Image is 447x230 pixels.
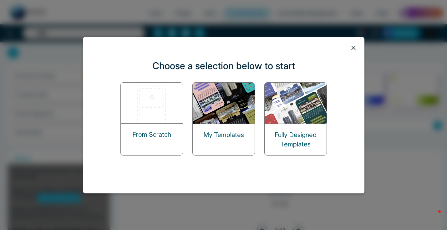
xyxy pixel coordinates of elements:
[203,130,244,140] p: My Templates
[121,83,183,123] img: start-from-scratch.png
[265,130,327,149] p: Fully Designed Templates
[426,209,441,224] iframe: Intercom live chat
[265,83,327,124] img: designed-templates.png
[132,130,171,139] p: From Scratch
[152,59,295,73] p: Choose a selection below to start
[193,83,255,124] img: my-templates.png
